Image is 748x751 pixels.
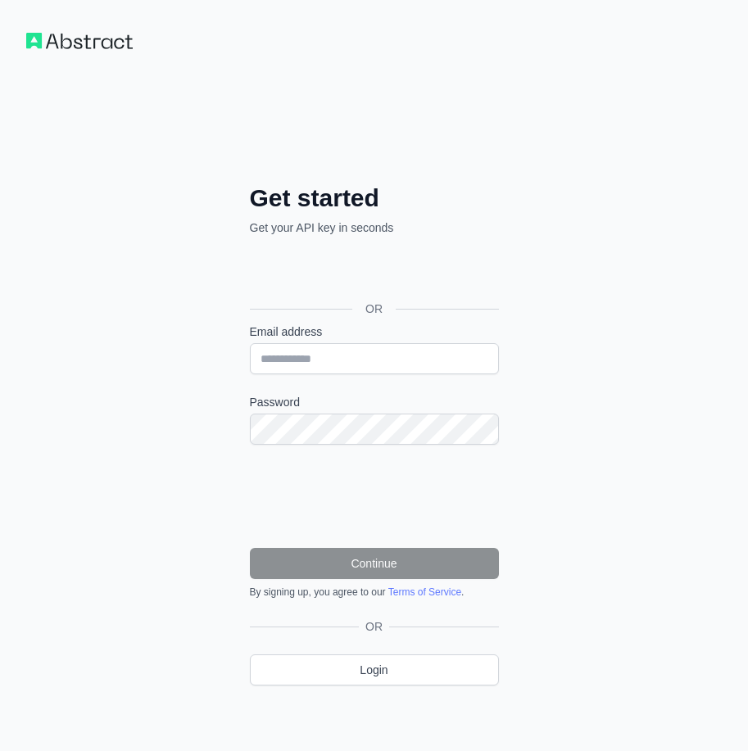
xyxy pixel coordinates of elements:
button: Continue [250,548,499,579]
a: Terms of Service [388,586,461,598]
a: Login [250,654,499,685]
span: OR [352,301,396,317]
div: By signing up, you agree to our . [250,586,499,599]
span: OR [359,618,389,635]
label: Email address [250,323,499,340]
iframe: reCAPTCHA [250,464,499,528]
h2: Get started [250,183,499,213]
iframe: Sign in with Google Button [242,254,504,290]
img: Workflow [26,33,133,49]
p: Get your API key in seconds [250,219,499,236]
label: Password [250,394,499,410]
